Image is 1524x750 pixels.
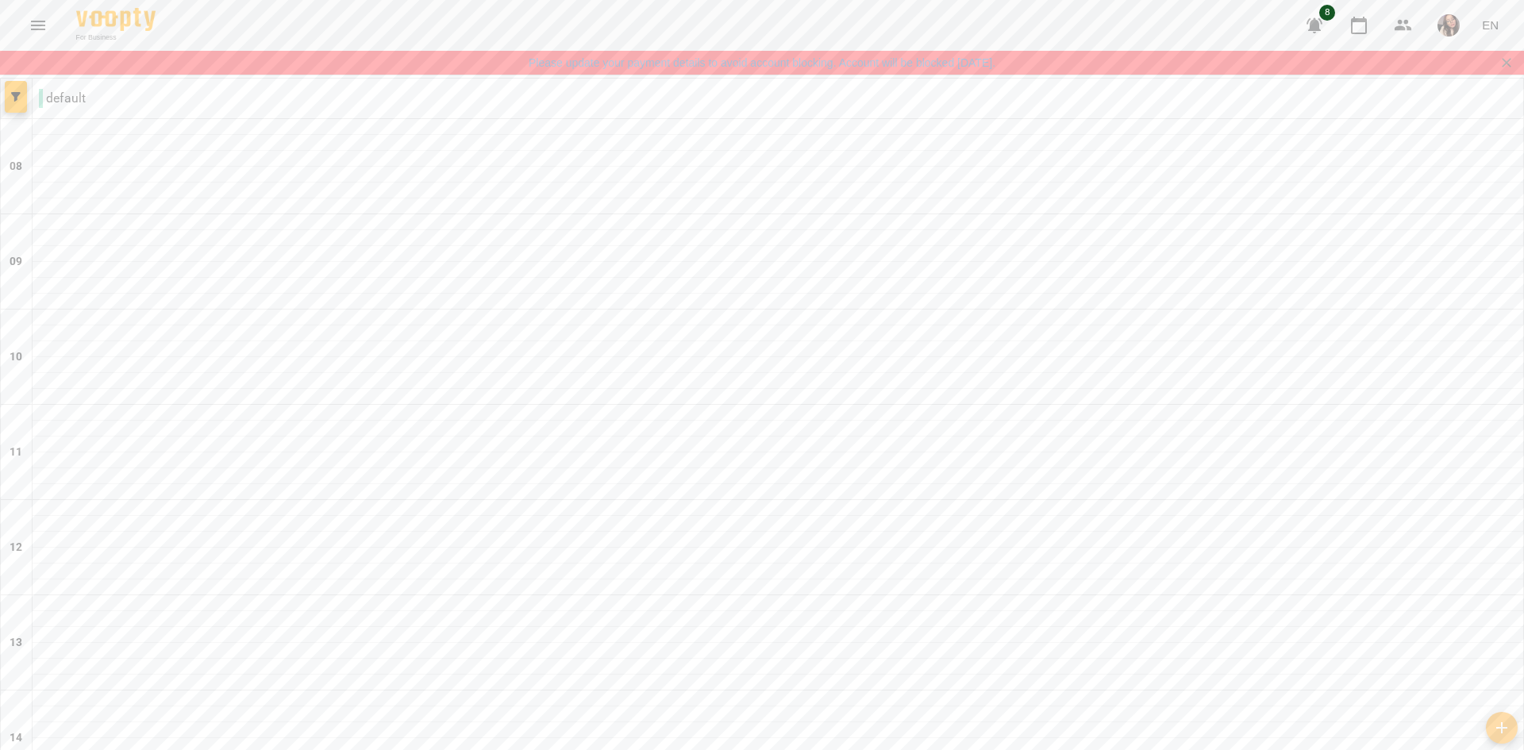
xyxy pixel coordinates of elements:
h6: 10 [10,348,22,366]
h6: 08 [10,158,22,175]
h6: 09 [10,253,22,271]
a: Please update your payment details to avoid account blocking. Account will be blocked [DATE]. [529,55,995,71]
button: Add lesson [1486,712,1518,744]
h6: 11 [10,444,22,461]
h6: 12 [10,539,22,556]
img: Voopty Logo [76,8,156,31]
span: For Business [76,33,156,43]
button: Menu [19,6,57,44]
img: 3bc0214f3b350db90c175055aaa1f47b.PNG [1437,14,1460,37]
h6: 13 [10,634,22,652]
p: default [39,89,86,108]
button: Закрити сповіщення [1495,52,1518,74]
span: 8 [1319,5,1335,21]
button: EN [1476,10,1505,40]
h6: 14 [10,729,22,747]
span: EN [1482,17,1499,33]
